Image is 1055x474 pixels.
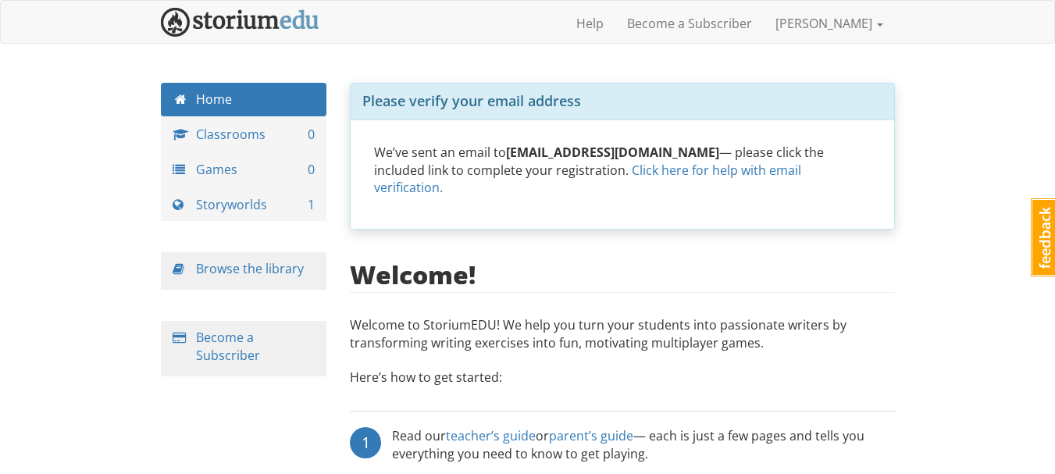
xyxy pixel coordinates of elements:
span: 0 [308,161,315,179]
a: Classrooms 0 [161,118,327,151]
span: 1 [308,196,315,214]
a: Help [565,4,615,43]
div: 1 [350,427,381,458]
p: We’ve sent an email to — please click the included link to complete your registration. [374,144,871,198]
a: Click here for help with email verification. [374,162,801,197]
a: Games 0 [161,153,327,187]
p: Here’s how to get started: [350,369,895,402]
img: StoriumEDU [161,8,319,37]
p: Welcome to StoriumEDU! We help you turn your students into passionate writers by transforming wri... [350,316,895,360]
a: [PERSON_NAME] [764,4,895,43]
a: teacher’s guide [446,427,536,444]
a: Storyworlds 1 [161,188,327,222]
a: Become a Subscriber [196,329,260,364]
span: Please verify your email address [362,91,581,110]
a: Browse the library [196,260,304,277]
span: 0 [308,126,315,144]
a: parent’s guide [549,427,633,444]
a: Home [161,83,327,116]
strong: [EMAIL_ADDRESS][DOMAIN_NAME] [506,144,719,161]
div: Read our or — each is just a few pages and tells you everything you need to know to get playing. [392,427,895,463]
a: Become a Subscriber [615,4,764,43]
h2: Welcome! [350,261,476,288]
